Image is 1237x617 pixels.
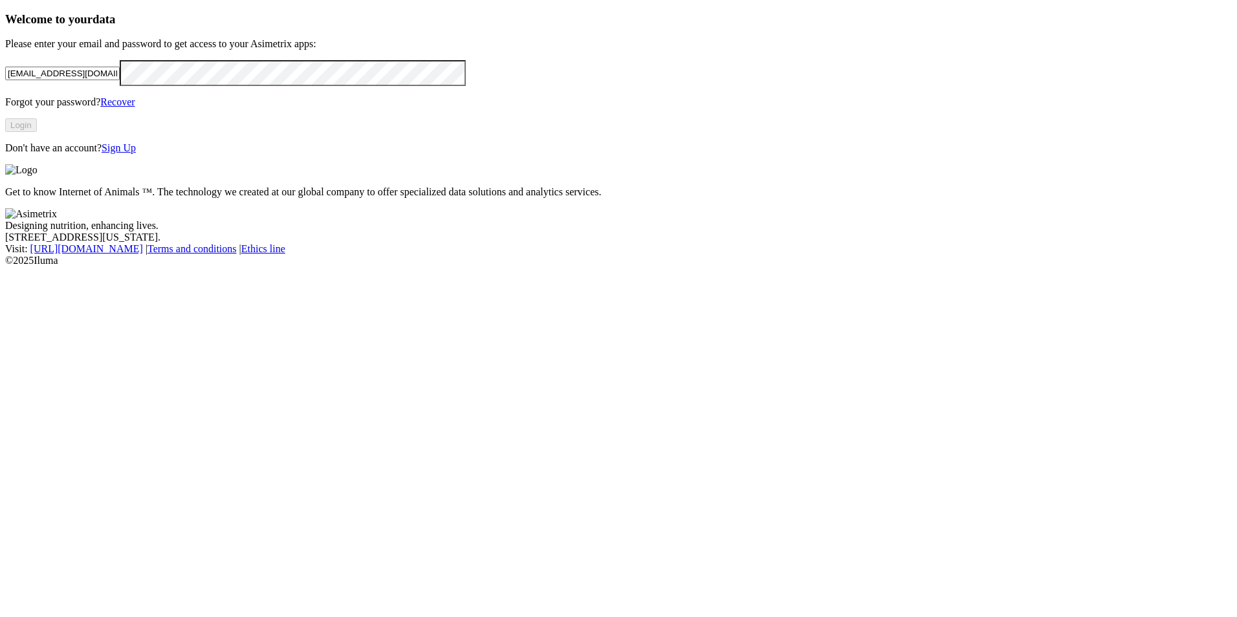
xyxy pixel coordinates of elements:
a: Terms and conditions [148,243,237,254]
div: Visit : | | [5,243,1232,255]
div: © 2025 Iluma [5,255,1232,266]
p: Please enter your email and password to get access to your Asimetrix apps: [5,38,1232,50]
h3: Welcome to your [5,12,1232,27]
button: Login [5,118,37,132]
input: Your email [5,67,120,80]
a: Recover [100,96,135,107]
div: [STREET_ADDRESS][US_STATE]. [5,232,1232,243]
a: Ethics line [241,243,285,254]
p: Forgot your password? [5,96,1232,108]
img: Logo [5,164,38,176]
a: [URL][DOMAIN_NAME] [30,243,143,254]
p: Don't have an account? [5,142,1232,154]
a: Sign Up [102,142,136,153]
div: Designing nutrition, enhancing lives. [5,220,1232,232]
span: data [93,12,115,26]
p: Get to know Internet of Animals ™. The technology we created at our global company to offer speci... [5,186,1232,198]
img: Asimetrix [5,208,57,220]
